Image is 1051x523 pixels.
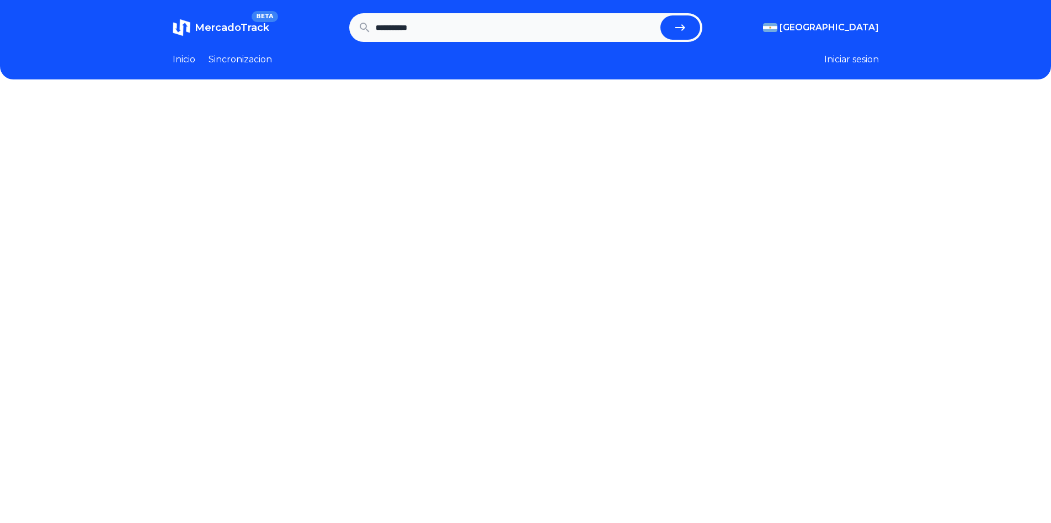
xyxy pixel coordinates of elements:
[195,22,269,34] span: MercadoTrack
[209,53,272,66] a: Sincronizacion
[173,19,269,36] a: MercadoTrackBETA
[763,21,879,34] button: [GEOGRAPHIC_DATA]
[824,53,879,66] button: Iniciar sesion
[173,53,195,66] a: Inicio
[763,23,777,32] img: Argentina
[173,19,190,36] img: MercadoTrack
[780,21,879,34] span: [GEOGRAPHIC_DATA]
[252,11,278,22] span: BETA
